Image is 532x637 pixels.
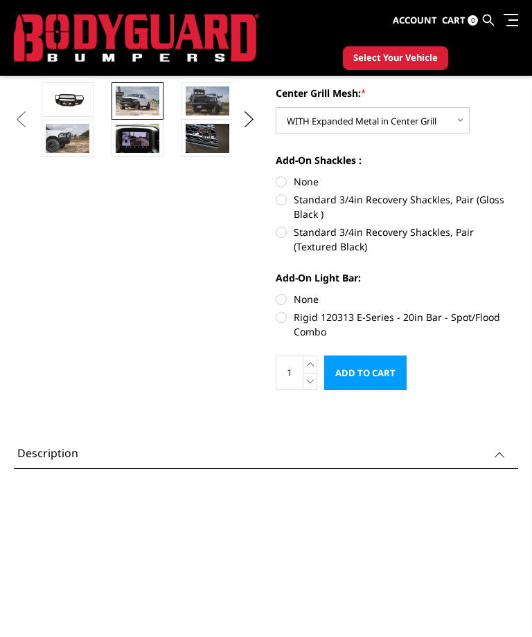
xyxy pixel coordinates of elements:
[343,46,448,70] button: Select Your Vehicle
[442,2,478,39] a: Cart 0
[276,153,518,167] label: Add-On Shackles :
[393,2,437,39] a: Account
[324,356,407,390] input: Add to Cart
[46,90,89,109] img: 2010-2018 Ram 2500-3500 - FT Series - Extreme Front Bumper
[239,109,260,130] button: Next
[276,86,518,100] label: Center Grill Mesh:
[276,192,518,221] label: Standard 3/4in Recovery Shackles, Pair (Gloss Black )
[10,109,31,130] button: Previous
[186,124,229,153] img: 2010-2018 Ram 2500-3500 - FT Series - Extreme Front Bumper
[276,225,518,254] label: Standard 3/4in Recovery Shackles, Pair (Textured Black)
[353,51,438,65] span: Select Your Vehicle
[14,14,259,62] img: BODYGUARD BUMPERS
[468,15,478,26] span: 0
[17,445,515,461] a: Description
[276,310,518,339] label: Rigid 120313 E-Series - 20in Bar - Spot/Flood Combo
[442,14,465,26] span: Cart
[393,14,437,26] span: Account
[276,292,518,306] label: None
[186,86,229,116] img: 2010-2018 Ram 2500-3500 - FT Series - Extreme Front Bumper
[276,174,518,189] label: None
[276,270,518,285] label: Add-On Light Bar:
[116,86,159,116] img: 2010-2018 Ram 2500-3500 - FT Series - Extreme Front Bumper
[116,124,159,153] img: Clear View Camera: Relocate your front camera and keep the functionality completely.
[46,124,89,153] img: 2010-2018 Ram 2500-3500 - FT Series - Extreme Front Bumper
